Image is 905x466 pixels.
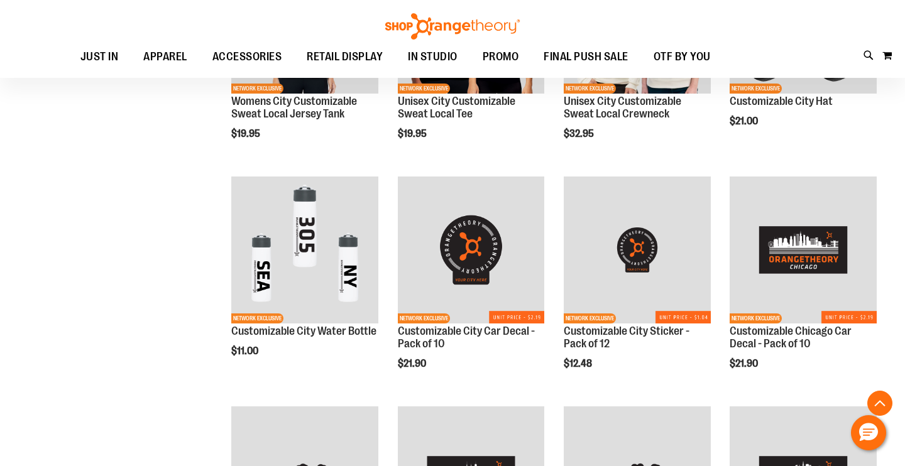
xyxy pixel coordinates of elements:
span: $11.00 [231,345,260,357]
img: Product image for Customizable Chicago Car Decal - 10 PK [730,176,877,323]
span: $19.95 [231,128,262,139]
div: product [557,170,717,401]
span: NETWORK EXCLUSIVE [231,313,283,323]
span: $21.90 [730,358,760,369]
a: PROMO [470,43,532,72]
span: NETWORK EXCLUSIVE [730,84,782,94]
span: NETWORK EXCLUSIVE [398,313,450,323]
a: IN STUDIO [395,43,470,72]
span: $19.95 [398,128,429,139]
span: $32.95 [564,128,596,139]
span: OTF BY YOU [654,43,711,71]
a: JUST IN [68,43,131,72]
span: APPAREL [143,43,187,71]
span: NETWORK EXCLUSIVE [398,84,450,94]
span: NETWORK EXCLUSIVE [730,313,782,323]
button: Back To Top [867,391,892,416]
a: Product image for Customizable City Car Decal - 10 PKNETWORK EXCLUSIVE [398,176,545,325]
a: Product image for Customizable Chicago Car Decal - 10 PKNETWORK EXCLUSIVE [730,176,877,325]
span: IN STUDIO [408,43,458,71]
a: Customizable City Sticker - Pack of 12 [564,325,689,350]
a: Customizable City Car Decal - Pack of 10 [398,325,535,350]
img: Customizable City Water Bottle primary image [231,176,378,323]
div: product [225,170,385,389]
span: ACCESSORIES [212,43,282,71]
a: Unisex City Customizable Sweat Local Tee [398,95,515,120]
span: NETWORK EXCLUSIVE [564,313,616,323]
a: Customizable Chicago Car Decal - Pack of 10 [730,325,852,350]
a: APPAREL [131,43,200,72]
span: PROMO [483,43,519,71]
a: OTF BY YOU [641,43,723,72]
span: RETAIL DISPLAY [307,43,383,71]
a: Product image for Customizable City Sticker - 12 PKNETWORK EXCLUSIVE [564,176,711,325]
button: Hello, have a question? Let’s chat. [851,415,886,450]
img: Product image for Customizable City Sticker - 12 PK [564,176,711,323]
img: Shop Orangetheory [383,13,522,40]
a: FINAL PUSH SALE [531,43,641,72]
span: FINAL PUSH SALE [544,43,628,71]
img: Product image for Customizable City Car Decal - 10 PK [398,176,545,323]
a: Womens City Customizable Sweat Local Jersey Tank [231,95,357,120]
a: Unisex City Customizable Sweat Local Crewneck [564,95,681,120]
a: Customizable City Water Bottle primary imageNETWORK EXCLUSIVE [231,176,378,325]
span: NETWORK EXCLUSIVE [231,84,283,94]
span: $21.90 [398,358,428,369]
a: Customizable City Water Bottle [231,325,376,337]
a: RETAIL DISPLAY [294,43,395,71]
a: ACCESSORIES [200,43,295,72]
span: NETWORK EXCLUSIVE [564,84,616,94]
span: JUST IN [80,43,119,71]
span: $21.00 [730,116,760,127]
div: product [392,170,551,401]
a: Customizable City Hat [730,95,833,107]
div: product [723,170,883,401]
span: $12.48 [564,358,594,369]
